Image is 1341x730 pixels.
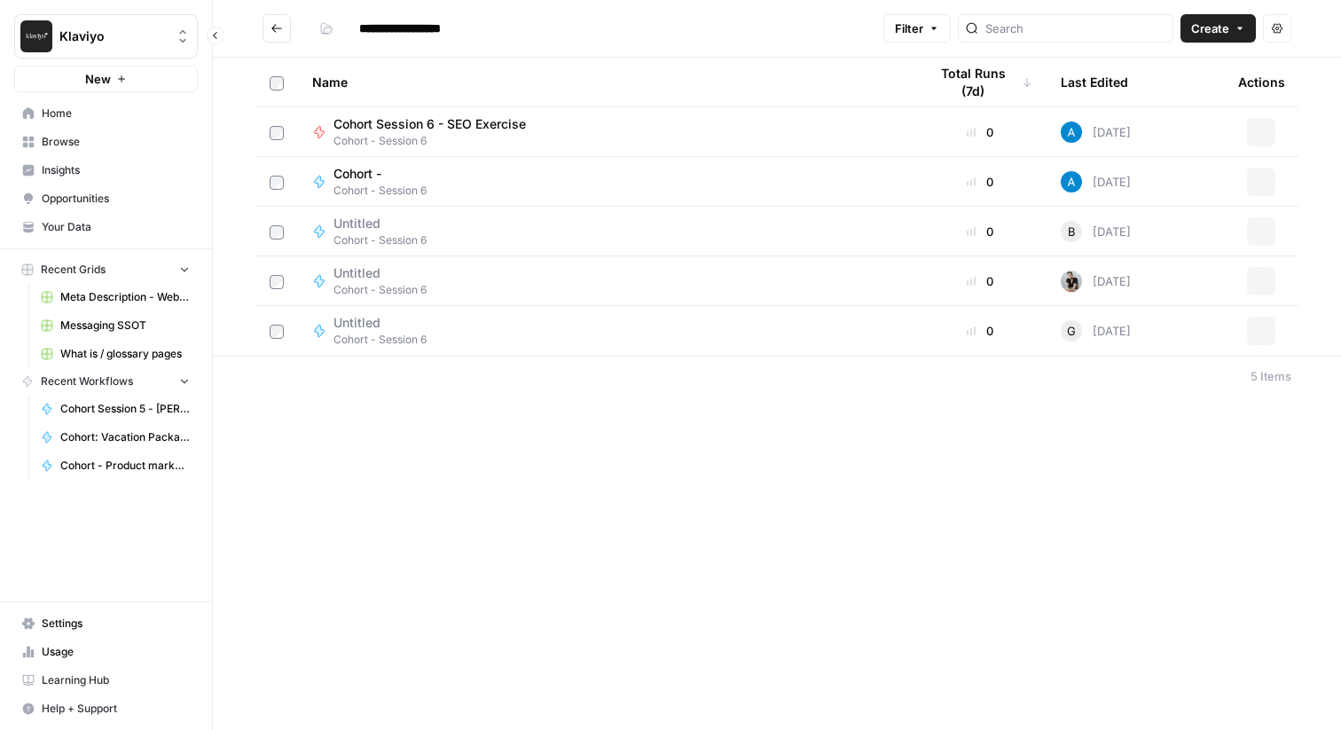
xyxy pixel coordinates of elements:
[85,70,111,88] span: New
[1061,122,1131,143] div: [DATE]
[1068,223,1076,240] span: B
[333,115,526,133] span: Cohort Session 6 - SEO Exercise
[33,283,198,311] a: Meta Description - Web Page Grid
[33,423,198,451] a: Cohort: Vacation Package Description ([PERSON_NAME])
[333,133,540,149] span: Cohort - Session 6
[33,311,198,340] a: Messaging SSOT
[14,666,198,695] a: Learning Hub
[1061,122,1082,143] img: o3cqybgnmipr355j8nz4zpq1mc6x
[312,215,899,248] a: UntitledCohort - Session 6
[1251,367,1291,385] div: 5 Items
[42,644,190,660] span: Usage
[42,219,190,235] span: Your Data
[928,272,1032,290] div: 0
[312,264,899,298] a: UntitledCohort - Session 6
[33,340,198,368] a: What is / glossary pages
[41,373,133,389] span: Recent Workflows
[14,184,198,213] a: Opportunities
[14,256,198,283] button: Recent Grids
[312,115,899,149] a: Cohort Session 6 - SEO ExerciseCohort - Session 6
[1061,171,1131,192] div: [DATE]
[895,20,923,37] span: Filter
[14,638,198,666] a: Usage
[14,156,198,184] a: Insights
[60,289,190,305] span: Meta Description - Web Page Grid
[14,14,198,59] button: Workspace: Klaviyo
[1061,320,1131,341] div: [DATE]
[333,215,412,232] span: Untitled
[333,183,427,199] span: Cohort - Session 6
[42,106,190,122] span: Home
[14,213,198,241] a: Your Data
[42,191,190,207] span: Opportunities
[333,314,412,332] span: Untitled
[928,322,1032,340] div: 0
[59,27,167,45] span: Klaviyo
[60,346,190,362] span: What is / glossary pages
[14,368,198,395] button: Recent Workflows
[333,165,412,183] span: Cohort -
[928,58,1032,106] div: Total Runs (7d)
[928,173,1032,191] div: 0
[60,458,190,474] span: Cohort - Product marketing insights ([PERSON_NAME])
[928,123,1032,141] div: 0
[14,66,198,92] button: New
[1061,271,1131,292] div: [DATE]
[60,318,190,334] span: Messaging SSOT
[985,20,1165,37] input: Search
[60,429,190,445] span: Cohort: Vacation Package Description ([PERSON_NAME])
[33,395,198,423] a: Cohort Session 5 - [PERSON_NAME] subject lines/CTAs
[42,162,190,178] span: Insights
[60,401,190,417] span: Cohort Session 5 - [PERSON_NAME] subject lines/CTAs
[1061,58,1128,106] div: Last Edited
[14,609,198,638] a: Settings
[1061,271,1082,292] img: qq1exqcea0wapzto7wd7elbwtl3p
[14,128,198,156] a: Browse
[42,701,190,717] span: Help + Support
[42,616,190,632] span: Settings
[1180,14,1256,43] button: Create
[312,314,899,348] a: UntitledCohort - Session 6
[333,332,427,348] span: Cohort - Session 6
[928,223,1032,240] div: 0
[42,134,190,150] span: Browse
[1061,171,1082,192] img: o3cqybgnmipr355j8nz4zpq1mc6x
[312,165,899,199] a: Cohort -Cohort - Session 6
[333,264,412,282] span: Untitled
[1191,20,1229,37] span: Create
[333,232,427,248] span: Cohort - Session 6
[883,14,951,43] button: Filter
[1061,221,1131,242] div: [DATE]
[42,672,190,688] span: Learning Hub
[20,20,52,52] img: Klaviyo Logo
[1238,58,1285,106] div: Actions
[14,695,198,723] button: Help + Support
[312,58,899,106] div: Name
[263,14,291,43] button: Go back
[33,451,198,480] a: Cohort - Product marketing insights ([PERSON_NAME])
[333,282,427,298] span: Cohort - Session 6
[14,99,198,128] a: Home
[1067,322,1076,340] span: G
[41,262,106,278] span: Recent Grids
